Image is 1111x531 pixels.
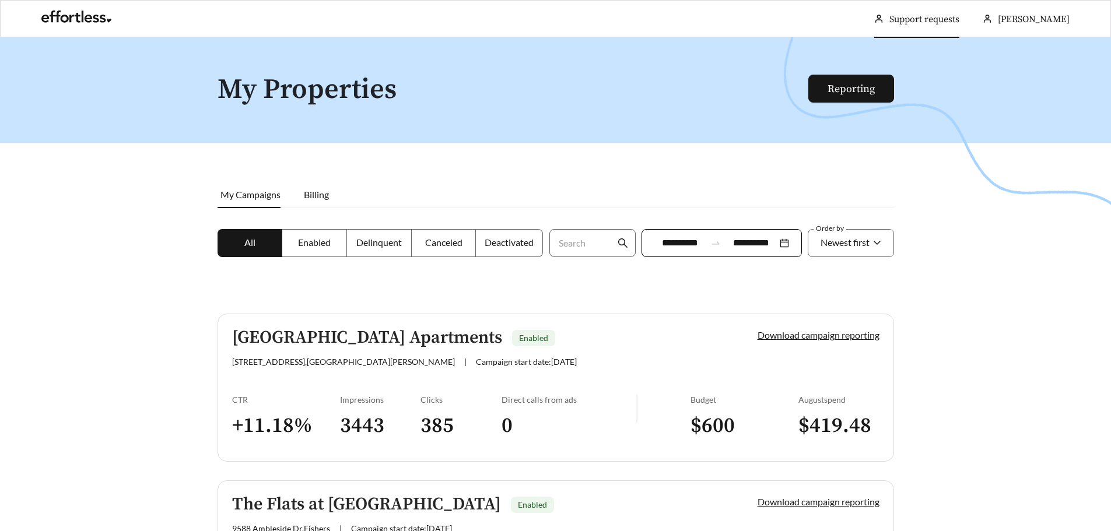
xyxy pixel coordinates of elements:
h3: + 11.18 % [232,413,340,439]
div: Direct calls from ads [502,395,636,405]
a: Download campaign reporting [758,329,879,340]
span: Delinquent [356,237,402,248]
span: Deactivated [485,237,534,248]
span: search [618,238,628,248]
div: CTR [232,395,340,405]
span: Campaign start date: [DATE] [476,357,577,367]
span: My Campaigns [220,189,281,200]
h3: 385 [420,413,502,439]
h5: [GEOGRAPHIC_DATA] Apartments [232,328,502,347]
span: to [710,238,721,248]
h3: 3443 [340,413,421,439]
div: Budget [691,395,798,405]
div: Clicks [420,395,502,405]
h3: $ 419.48 [798,413,879,439]
span: All [244,237,255,248]
span: Enabled [298,237,331,248]
span: | [464,357,467,367]
a: Download campaign reporting [758,496,879,507]
span: Billing [304,189,329,200]
span: Newest first [821,237,870,248]
h3: $ 600 [691,413,798,439]
div: August spend [798,395,879,405]
span: Canceled [425,237,462,248]
span: [PERSON_NAME] [998,13,1070,25]
img: line [636,395,637,423]
div: Impressions [340,395,421,405]
h3: 0 [502,413,636,439]
h1: My Properties [218,75,809,106]
a: Support requests [889,13,959,25]
a: Reporting [828,82,875,96]
a: [GEOGRAPHIC_DATA] ApartmentsEnabled[STREET_ADDRESS],[GEOGRAPHIC_DATA][PERSON_NAME]|Campaign start... [218,314,894,462]
button: Reporting [808,75,894,103]
span: swap-right [710,238,721,248]
span: Enabled [519,333,548,343]
span: [STREET_ADDRESS] , [GEOGRAPHIC_DATA][PERSON_NAME] [232,357,455,367]
h5: The Flats at [GEOGRAPHIC_DATA] [232,495,501,514]
span: Enabled [518,500,547,509]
